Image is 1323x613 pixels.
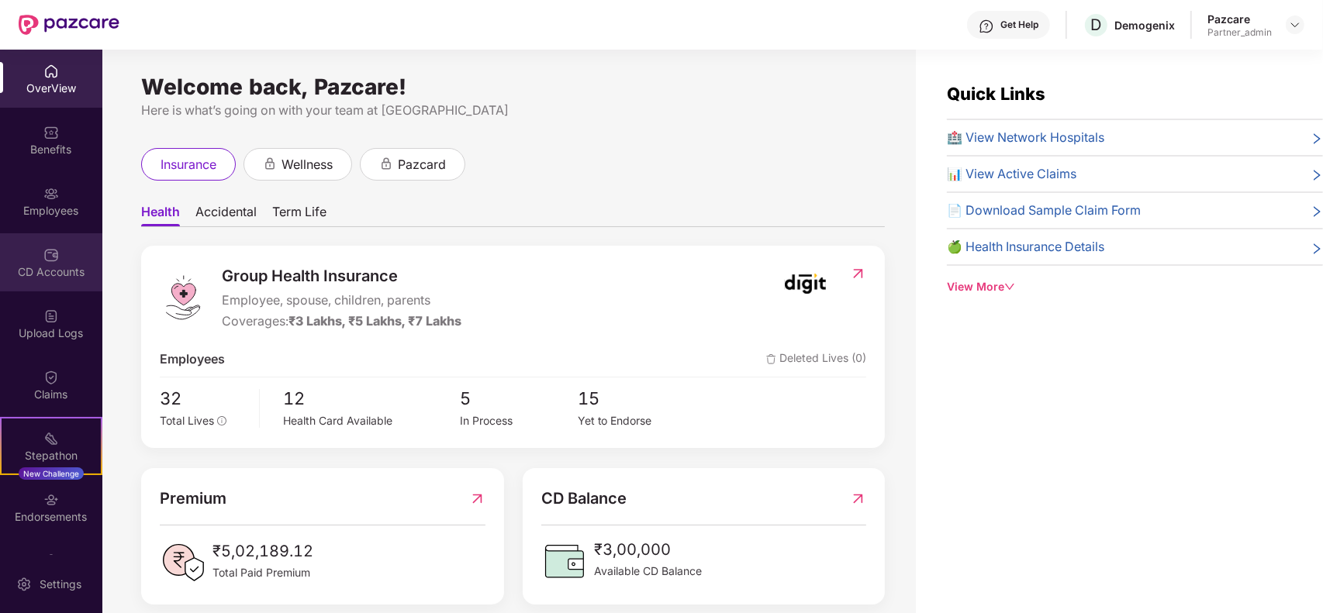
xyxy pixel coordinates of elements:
img: svg+xml;base64,PHN2ZyBpZD0iQmVuZWZpdHMiIHhtbG5zPSJodHRwOi8vd3d3LnczLm9yZy8yMDAwL3N2ZyIgd2lkdGg9Ij... [43,125,59,140]
div: Demogenix [1114,18,1175,33]
div: Get Help [1000,19,1038,31]
span: D [1091,15,1102,34]
img: svg+xml;base64,PHN2ZyBpZD0iRW1wbG95ZWVzIiB4bWxucz0iaHR0cDovL3d3dy53My5vcmcvMjAwMC9zdmciIHdpZHRoPS... [43,186,59,201]
img: logo [160,274,206,321]
img: svg+xml;base64,PHN2ZyBpZD0iRW5kb3JzZW1lbnRzIiB4bWxucz0iaHR0cDovL3d3dy53My5vcmcvMjAwMC9zdmciIHdpZH... [43,492,59,508]
span: right [1311,240,1323,257]
div: Pazcare [1207,12,1272,26]
span: 5 [460,385,578,412]
img: svg+xml;base64,PHN2ZyBpZD0iRHJvcGRvd24tMzJ4MzIiIHhtbG5zPSJodHRwOi8vd3d3LnczLm9yZy8yMDAwL3N2ZyIgd2... [1289,19,1301,31]
div: Health Card Available [283,412,460,429]
span: Employee, spouse, children, parents [222,291,461,310]
span: Quick Links [947,84,1045,104]
span: down [1004,281,1015,292]
img: insurerIcon [776,264,834,303]
div: Yet to Endorse [578,412,696,429]
span: Accidental [195,204,257,226]
img: deleteIcon [766,354,776,364]
span: info-circle [217,416,226,425]
img: RedirectIcon [850,487,866,511]
div: Welcome back, Pazcare! [141,81,885,93]
span: Available CD Balance [594,563,702,580]
span: right [1311,131,1323,147]
span: Total Paid Premium [212,564,313,581]
div: Settings [35,577,86,592]
span: insurance [161,155,216,174]
span: 🍏 Health Insurance Details [947,237,1104,257]
img: New Pazcare Logo [19,15,119,35]
div: Stepathon [2,448,101,463]
span: Employees [160,350,225,369]
span: right [1311,167,1323,184]
span: ₹3 Lakhs, ₹5 Lakhs, ₹7 Lakhs [288,313,461,329]
img: CDBalanceIcon [541,538,588,584]
span: 📊 View Active Claims [947,164,1076,184]
span: Total Lives [160,414,214,427]
img: svg+xml;base64,PHN2ZyBpZD0iSG9tZSIgeG1sbnM9Imh0dHA6Ly93d3cudzMub3JnLzIwMDAvc3ZnIiB3aWR0aD0iMjAiIG... [43,64,59,79]
span: Group Health Insurance [222,264,461,288]
span: ₹5,02,189.12 [212,539,313,563]
span: Term Life [272,204,326,226]
span: 12 [283,385,460,412]
img: svg+xml;base64,PHN2ZyBpZD0iVXBsb2FkX0xvZ3MiIGRhdGEtbmFtZT0iVXBsb2FkIExvZ3MiIHhtbG5zPSJodHRwOi8vd3... [43,308,59,324]
span: right [1311,204,1323,220]
div: Coverages: [222,312,461,331]
div: New Challenge [19,467,84,480]
img: RedirectIcon [469,487,485,511]
img: RedirectIcon [850,266,866,281]
div: Here is what’s going on with your team at [GEOGRAPHIC_DATA] [141,101,885,120]
div: Partner_admin [1207,26,1272,39]
div: animation [263,157,277,170]
img: svg+xml;base64,PHN2ZyBpZD0iQ2xhaW0iIHhtbG5zPSJodHRwOi8vd3d3LnczLm9yZy8yMDAwL3N2ZyIgd2lkdGg9IjIwIi... [43,370,59,385]
img: PaidPremiumIcon [160,539,206,586]
div: In Process [460,412,578,429]
span: 15 [578,385,696,412]
img: svg+xml;base64,PHN2ZyBpZD0iTXlfT3JkZXJzIiBkYXRhLW5hbWU9Ik15IE9yZGVycyIgeG1sbnM9Imh0dHA6Ly93d3cudz... [43,553,59,569]
img: svg+xml;base64,PHN2ZyBpZD0iU2V0dGluZy0yMHgyMCIgeG1sbnM9Imh0dHA6Ly93d3cudzMub3JnLzIwMDAvc3ZnIiB3aW... [16,577,32,592]
span: pazcard [398,155,446,174]
span: CD Balance [541,487,627,511]
div: animation [379,157,393,170]
span: wellness [282,155,333,174]
div: View More [947,278,1323,295]
span: 🏥 View Network Hospitals [947,128,1104,147]
span: ₹3,00,000 [594,538,702,562]
span: Deleted Lives (0) [766,350,866,369]
span: 📄 Download Sample Claim Form [947,201,1141,220]
img: svg+xml;base64,PHN2ZyB4bWxucz0iaHR0cDovL3d3dy53My5vcmcvMjAwMC9zdmciIHdpZHRoPSIyMSIgaGVpZ2h0PSIyMC... [43,431,59,446]
span: 32 [160,385,248,412]
img: svg+xml;base64,PHN2ZyBpZD0iSGVscC0zMngzMiIgeG1sbnM9Imh0dHA6Ly93d3cudzMub3JnLzIwMDAvc3ZnIiB3aWR0aD... [979,19,994,34]
img: svg+xml;base64,PHN2ZyBpZD0iQ0RfQWNjb3VudHMiIGRhdGEtbmFtZT0iQ0QgQWNjb3VudHMiIHhtbG5zPSJodHRwOi8vd3... [43,247,59,263]
span: Premium [160,487,226,511]
span: Health [141,204,180,226]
